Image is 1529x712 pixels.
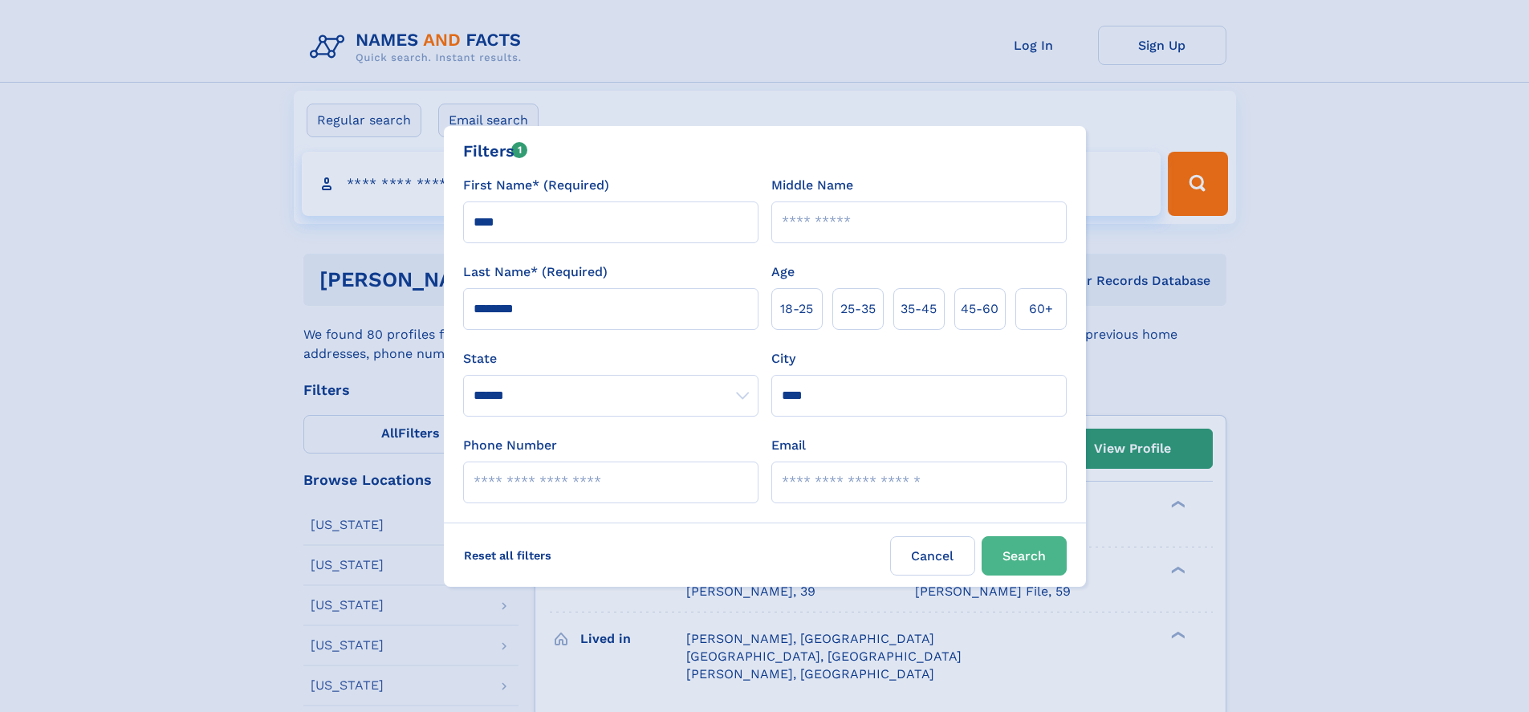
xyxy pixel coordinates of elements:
[890,536,975,576] label: Cancel
[771,436,806,455] label: Email
[780,299,813,319] span: 18‑25
[901,299,937,319] span: 35‑45
[463,139,528,163] div: Filters
[463,349,758,368] label: State
[840,299,876,319] span: 25‑35
[771,176,853,195] label: Middle Name
[771,349,795,368] label: City
[453,536,562,575] label: Reset all filters
[463,262,608,282] label: Last Name* (Required)
[463,436,557,455] label: Phone Number
[1029,299,1053,319] span: 60+
[463,176,609,195] label: First Name* (Required)
[982,536,1067,576] button: Search
[771,262,795,282] label: Age
[961,299,998,319] span: 45‑60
